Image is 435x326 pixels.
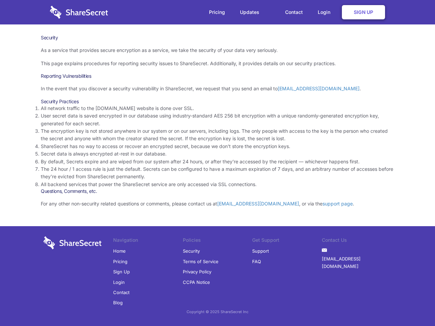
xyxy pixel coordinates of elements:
[113,287,129,297] a: Contact
[41,47,394,54] p: As a service that provides secure encryption as a service, we take the security of your data very...
[113,246,126,256] a: Home
[311,2,341,23] a: Login
[113,236,183,246] li: Navigation
[252,246,269,256] a: Support
[41,200,394,207] p: For any other non-security related questions or comments, please contact us at , or via the .
[322,254,391,272] a: [EMAIL_ADDRESS][DOMAIN_NAME]
[41,112,394,127] li: User secret data is saved encrypted in our database using industry-standard AES 256 bit encryptio...
[41,143,394,150] li: ShareSecret has no way to access or recover an encrypted secret, because we don’t store the encry...
[41,35,394,41] h1: Security
[41,158,394,165] li: By default, Secrets expire and are wiped from our system after 24 hours, or after they’re accesse...
[41,150,394,158] li: Secret data is always encrypted at-rest in our database.
[113,277,125,287] a: Login
[50,6,108,19] img: logo-wordmark-white-trans-d4663122ce5f474addd5e946df7df03e33cb6a1c49d2221995e7729f52c070b2.svg
[322,236,391,246] li: Contact Us
[278,2,310,23] a: Contact
[252,256,261,267] a: FAQ
[41,73,394,79] h3: Reporting Vulnerabilities
[202,2,232,23] a: Pricing
[183,277,210,287] a: CCPA Notice
[113,267,130,277] a: Sign Up
[41,181,394,188] li: All backend services that power the ShareSecret service are only accessed via SSL connections.
[342,5,385,19] a: Sign Up
[183,246,200,256] a: Security
[41,127,394,143] li: The encryption key is not stored anywhere in our system or on our servers, including logs. The on...
[41,188,394,194] h3: Questions, Comments, etc.
[41,85,394,92] p: In the event that you discover a security vulnerability in ShareSecret, we request that you send ...
[41,165,394,181] li: The 24 hour / 1 access rule is just the default. Secrets can be configured to have a maximum expi...
[252,236,322,246] li: Get Support
[183,256,219,267] a: Terms of Service
[41,60,394,67] p: This page explains procedures for reporting security issues to ShareSecret. Additionally, it prov...
[113,256,127,267] a: Pricing
[41,105,394,112] li: All network traffic to the [DOMAIN_NAME] website is done over SSL.
[278,86,360,91] a: [EMAIL_ADDRESS][DOMAIN_NAME]
[41,98,394,105] h3: Security Practices
[43,236,102,249] img: logo-wordmark-white-trans-d4663122ce5f474addd5e946df7df03e33cb6a1c49d2221995e7729f52c070b2.svg
[113,297,123,308] a: Blog
[323,201,353,206] a: support page
[217,201,299,206] a: [EMAIL_ADDRESS][DOMAIN_NAME]
[183,267,211,277] a: Privacy Policy
[183,236,253,246] li: Policies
